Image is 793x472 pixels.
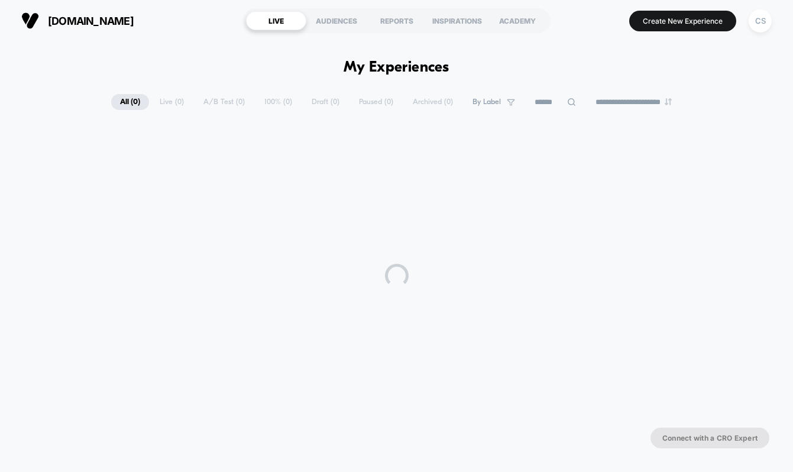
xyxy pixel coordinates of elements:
[344,59,449,76] h1: My Experiences
[21,12,39,30] img: Visually logo
[749,9,772,33] div: CS
[306,11,367,30] div: AUDIENCES
[367,11,427,30] div: REPORTS
[246,11,306,30] div: LIVE
[745,9,775,33] button: CS
[18,11,137,30] button: [DOMAIN_NAME]
[650,428,769,448] button: Connect with a CRO Expert
[665,98,672,105] img: end
[629,11,736,31] button: Create New Experience
[487,11,548,30] div: ACADEMY
[472,98,501,106] span: By Label
[427,11,487,30] div: INSPIRATIONS
[111,94,149,110] span: All ( 0 )
[48,15,134,27] span: [DOMAIN_NAME]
